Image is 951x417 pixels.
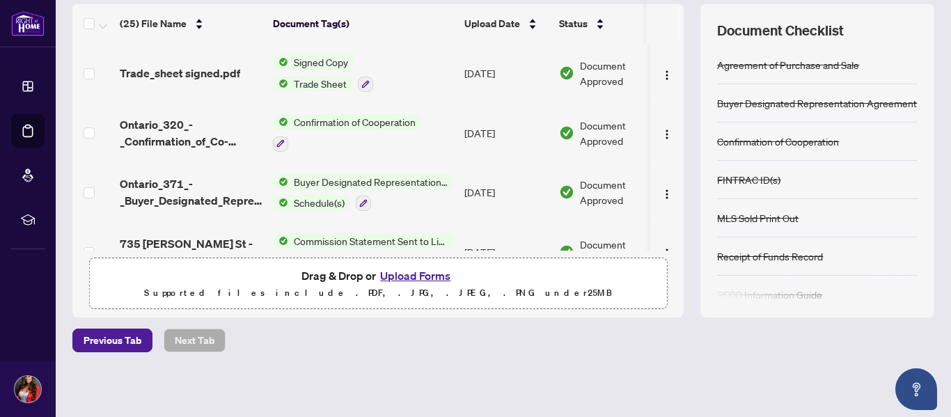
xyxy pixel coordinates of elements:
[273,174,453,212] button: Status IconBuyer Designated Representation AgreementStatus IconSchedule(s)
[273,54,288,70] img: Status Icon
[120,175,262,209] span: Ontario_371_-_Buyer_Designated_Representation_Agreement_-_Authority_for_Purchase_or_Lease.pdf
[273,195,288,210] img: Status Icon
[580,237,666,267] span: Document Approved
[98,285,658,301] p: Supported files include .PDF, .JPG, .JPEG, .PNG under 25 MB
[895,368,937,410] button: Open asap
[580,118,666,148] span: Document Approved
[559,125,574,141] img: Document Status
[459,4,553,43] th: Upload Date
[559,65,574,81] img: Document Status
[661,70,673,81] img: Logo
[273,54,373,92] button: Status IconSigned CopyStatus IconTrade Sheet
[717,249,823,264] div: Receipt of Funds Record
[164,329,226,352] button: Next Tab
[459,222,553,282] td: [DATE]
[717,172,780,187] div: FINTRAC ID(s)
[11,10,45,36] img: logo
[717,95,917,111] div: Buyer Designated Representation Agreement
[559,16,588,31] span: Status
[459,43,553,103] td: [DATE]
[273,114,288,129] img: Status Icon
[90,258,666,310] span: Drag & Drop orUpload FormsSupported files include .PDF, .JPG, .JPEG, .PNG under25MB
[120,116,262,150] span: Ontario_320_-_Confirmation_of_Co-operation_and_Representation_27_1.pdf
[661,189,673,200] img: Logo
[656,122,678,144] button: Logo
[288,114,421,129] span: Confirmation of Cooperation
[288,233,453,249] span: Commission Statement Sent to Listing Brokerage
[72,329,152,352] button: Previous Tab
[273,76,288,91] img: Status Icon
[84,329,141,352] span: Previous Tab
[656,241,678,263] button: Logo
[559,244,574,260] img: Document Status
[301,267,455,285] span: Drag & Drop or
[717,21,844,40] span: Document Checklist
[661,248,673,259] img: Logo
[656,181,678,203] button: Logo
[717,57,859,72] div: Agreement of Purchase and Sale
[717,134,839,149] div: Confirmation of Cooperation
[15,376,41,402] img: Profile Icon
[288,195,350,210] span: Schedule(s)
[267,4,459,43] th: Document Tag(s)
[464,16,520,31] span: Upload Date
[288,174,453,189] span: Buyer Designated Representation Agreement
[459,103,553,163] td: [DATE]
[273,114,421,152] button: Status IconConfirmation of Cooperation
[114,4,267,43] th: (25) File Name
[559,184,574,200] img: Document Status
[120,65,240,81] span: Trade_sheet signed.pdf
[661,129,673,140] img: Logo
[288,76,352,91] span: Trade Sheet
[656,62,678,84] button: Logo
[273,233,288,249] img: Status Icon
[376,267,455,285] button: Upload Forms
[273,174,288,189] img: Status Icon
[120,235,262,269] span: 735 [PERSON_NAME] St - CS.pdf
[288,54,354,70] span: Signed Copy
[580,58,666,88] span: Document Approved
[459,163,553,223] td: [DATE]
[273,233,453,271] button: Status IconCommission Statement Sent to Listing Brokerage
[120,16,187,31] span: (25) File Name
[717,210,799,226] div: MLS Sold Print Out
[553,4,672,43] th: Status
[580,177,666,207] span: Document Approved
